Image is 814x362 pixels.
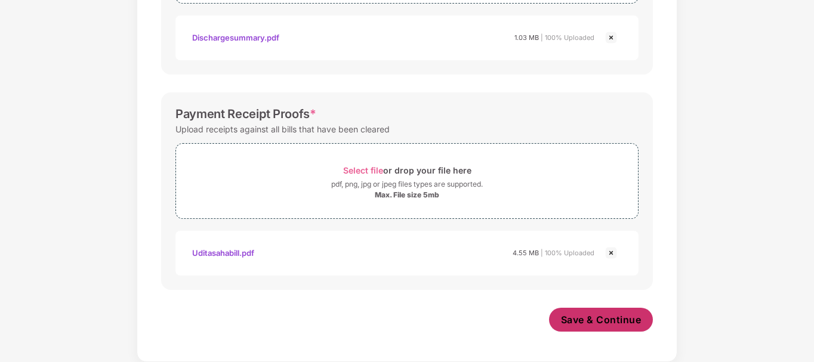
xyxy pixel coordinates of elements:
span: 1.03 MB [514,33,539,42]
span: | 100% Uploaded [541,249,594,257]
span: Save & Continue [561,313,642,326]
div: Dischargesummary.pdf [192,27,279,48]
button: Save & Continue [549,308,653,332]
div: Uditasahabill.pdf [192,243,254,263]
div: Upload receipts against all bills that have been cleared [175,121,390,137]
div: pdf, png, jpg or jpeg files types are supported. [331,178,483,190]
div: Max. File size 5mb [375,190,439,200]
div: or drop your file here [343,162,471,178]
img: svg+xml;base64,PHN2ZyBpZD0iQ3Jvc3MtMjR4MjQiIHhtbG5zPSJodHRwOi8vd3d3LnczLm9yZy8yMDAwL3N2ZyIgd2lkdG... [604,30,618,45]
span: | 100% Uploaded [541,33,594,42]
img: svg+xml;base64,PHN2ZyBpZD0iQ3Jvc3MtMjR4MjQiIHhtbG5zPSJodHRwOi8vd3d3LnczLm9yZy8yMDAwL3N2ZyIgd2lkdG... [604,246,618,260]
span: 4.55 MB [513,249,539,257]
div: Payment Receipt Proofs [175,107,316,121]
span: Select fileor drop your file herepdf, png, jpg or jpeg files types are supported.Max. File size 5mb [176,153,638,209]
span: Select file [343,165,383,175]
